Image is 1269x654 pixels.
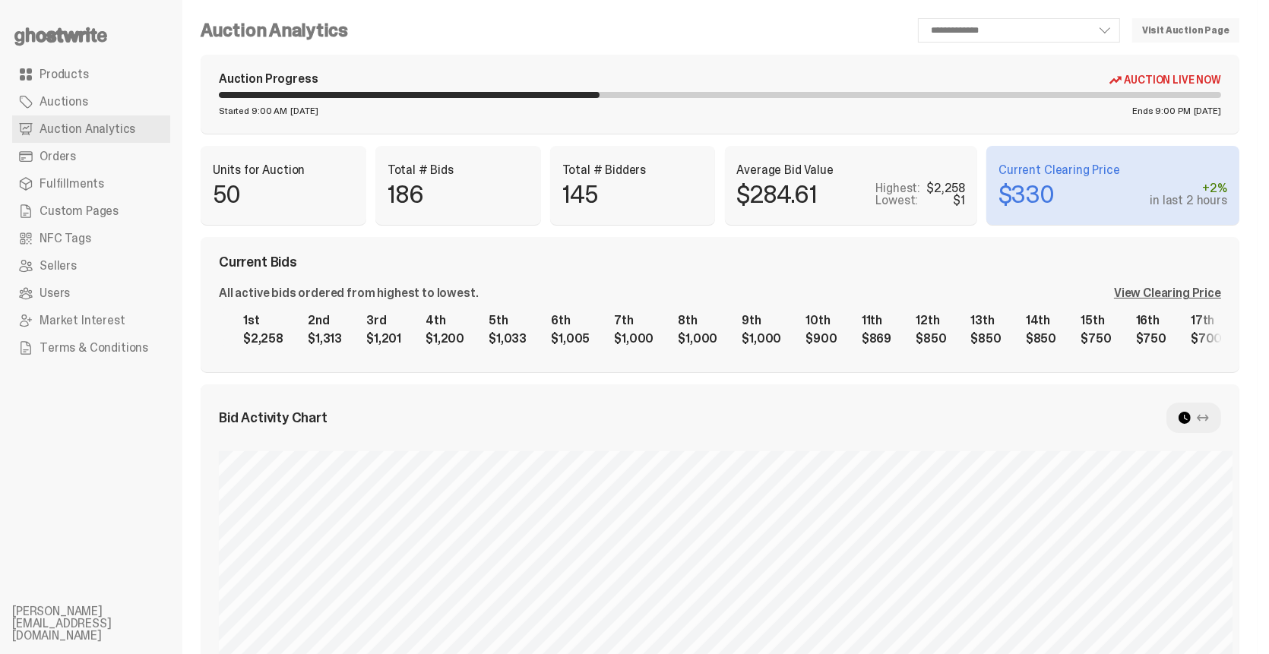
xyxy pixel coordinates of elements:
[40,232,91,245] span: NFC Tags
[366,333,401,345] div: $1,201
[12,61,170,88] a: Products
[916,333,946,345] div: $850
[308,314,342,327] div: 2nd
[489,333,527,345] div: $1,033
[678,314,717,327] div: 8th
[213,164,354,176] p: Units for Auction
[1026,314,1056,327] div: 14th
[1194,106,1221,115] span: [DATE]
[805,314,837,327] div: 10th
[40,205,119,217] span: Custom Pages
[243,333,283,345] div: $2,258
[1026,333,1056,345] div: $850
[1081,314,1111,327] div: 15th
[875,194,918,207] p: Lowest:
[678,333,717,345] div: $1,000
[737,182,817,207] p: $284.61
[742,333,781,345] div: $1,000
[614,333,653,345] div: $1,000
[1132,18,1239,43] a: Visit Auction Page
[489,314,527,327] div: 5th
[12,307,170,334] a: Market Interest
[426,314,464,327] div: 4th
[1136,314,1166,327] div: 16th
[366,314,401,327] div: 3rd
[40,123,135,135] span: Auction Analytics
[916,314,946,327] div: 12th
[1114,287,1221,299] div: View Clearing Price
[551,333,590,345] div: $1,005
[954,194,966,207] div: $1
[40,314,125,327] span: Market Interest
[40,178,104,190] span: Fulfillments
[998,182,1054,207] p: $330
[12,115,170,143] a: Auction Analytics
[219,106,287,115] span: Started 9:00 AM
[201,21,348,39] h4: Auction Analytics
[862,333,891,345] div: $869
[40,287,70,299] span: Users
[213,182,354,207] p: 50
[742,314,781,327] div: 9th
[551,314,590,327] div: 6th
[12,605,195,642] li: [PERSON_NAME][EMAIL_ADDRESS][DOMAIN_NAME]
[1191,314,1222,327] div: 17th
[40,150,76,163] span: Orders
[562,164,704,176] p: Total # Bidders
[12,225,170,252] a: NFC Tags
[219,255,297,269] span: Current Bids
[614,314,653,327] div: 7th
[12,143,170,170] a: Orders
[1125,74,1221,86] span: Auction Live Now
[12,197,170,225] a: Custom Pages
[219,287,478,299] div: All active bids ordered from highest to lowest.
[1132,106,1191,115] span: Ends 9:00 PM
[243,314,283,327] div: 1st
[40,68,89,81] span: Products
[737,164,966,176] p: Average Bid Value
[875,182,920,194] p: Highest:
[40,96,88,108] span: Auctions
[290,106,318,115] span: [DATE]
[12,334,170,362] a: Terms & Conditions
[805,333,837,345] div: $900
[1150,194,1227,207] div: in last 2 hours
[1081,333,1111,345] div: $750
[219,73,318,86] div: Auction Progress
[426,333,464,345] div: $1,200
[971,333,1002,345] div: $850
[308,333,342,345] div: $1,313
[998,164,1227,176] p: Current Clearing Price
[388,164,529,176] p: Total # Bids
[388,182,529,207] p: 186
[1150,182,1227,194] div: +2%
[12,170,170,197] a: Fulfillments
[1191,333,1222,345] div: $700
[862,314,891,327] div: 11th
[1136,333,1166,345] div: $750
[12,88,170,115] a: Auctions
[971,314,1002,327] div: 13th
[40,260,77,272] span: Sellers
[926,182,965,194] div: $2,258
[12,252,170,280] a: Sellers
[562,182,704,207] p: 145
[219,411,328,425] span: Bid Activity Chart
[12,280,170,307] a: Users
[40,342,148,354] span: Terms & Conditions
